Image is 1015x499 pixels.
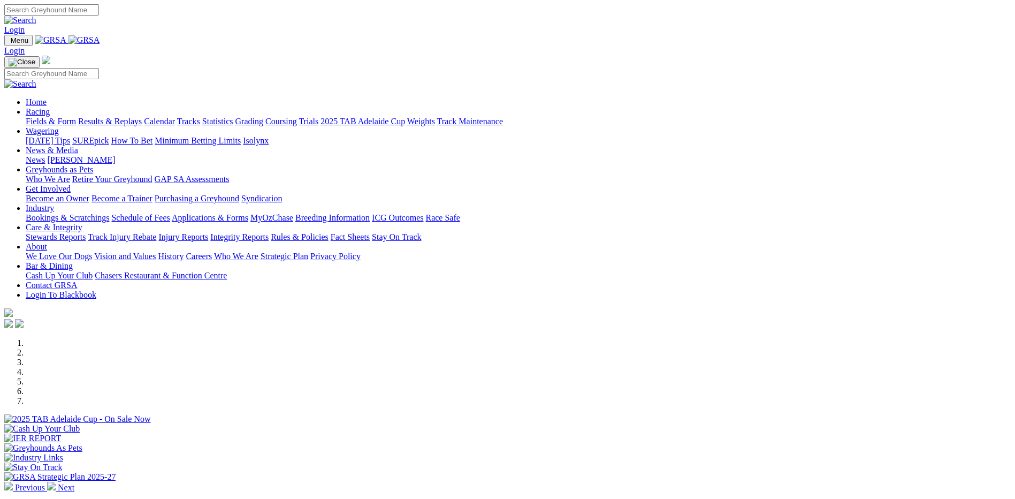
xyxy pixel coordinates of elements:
[144,117,175,126] a: Calendar
[155,136,241,145] a: Minimum Betting Limits
[26,117,76,126] a: Fields & Form
[250,213,293,222] a: MyOzChase
[26,252,1011,261] div: About
[4,46,25,55] a: Login
[437,117,503,126] a: Track Maintenance
[372,232,421,241] a: Stay On Track
[15,319,24,328] img: twitter.svg
[235,117,263,126] a: Grading
[47,483,74,492] a: Next
[26,261,73,270] a: Bar & Dining
[26,155,1011,165] div: News & Media
[26,194,1011,203] div: Get Involved
[26,213,1011,223] div: Industry
[11,36,28,44] span: Menu
[26,213,109,222] a: Bookings & Scratchings
[4,414,151,424] img: 2025 TAB Adelaide Cup - On Sale Now
[158,252,184,261] a: History
[26,107,50,116] a: Racing
[26,203,54,213] a: Industry
[78,117,142,126] a: Results & Replays
[111,213,170,222] a: Schedule of Fees
[72,136,109,145] a: SUREpick
[4,463,62,472] img: Stay On Track
[4,483,47,492] a: Previous
[94,252,156,261] a: Vision and Values
[35,35,66,45] img: GRSA
[26,117,1011,126] div: Racing
[26,136,70,145] a: [DATE] Tips
[26,290,96,299] a: Login To Blackbook
[4,472,116,482] img: GRSA Strategic Plan 2025-27
[26,252,92,261] a: We Love Our Dogs
[310,252,361,261] a: Privacy Policy
[4,424,80,434] img: Cash Up Your Club
[26,155,45,164] a: News
[26,184,71,193] a: Get Involved
[72,175,152,184] a: Retire Your Greyhound
[26,281,77,290] a: Contact GRSA
[299,117,318,126] a: Trials
[425,213,460,222] a: Race Safe
[4,434,61,443] img: IER REPORT
[68,35,100,45] img: GRSA
[372,213,423,222] a: ICG Outcomes
[172,213,248,222] a: Applications & Forms
[26,232,86,241] a: Stewards Reports
[26,136,1011,146] div: Wagering
[58,483,74,492] span: Next
[4,25,25,34] a: Login
[88,232,156,241] a: Track Injury Rebate
[9,58,35,66] img: Close
[47,482,56,490] img: chevron-right-pager-white.svg
[26,97,47,107] a: Home
[26,126,59,135] a: Wagering
[47,155,115,164] a: [PERSON_NAME]
[407,117,435,126] a: Weights
[4,443,82,453] img: Greyhounds As Pets
[26,242,47,251] a: About
[4,453,63,463] img: Industry Links
[42,56,50,64] img: logo-grsa-white.png
[26,223,82,232] a: Care & Integrity
[158,232,208,241] a: Injury Reports
[26,232,1011,242] div: Care & Integrity
[265,117,297,126] a: Coursing
[26,165,93,174] a: Greyhounds as Pets
[26,175,1011,184] div: Greyhounds as Pets
[4,4,99,16] input: Search
[26,271,1011,281] div: Bar & Dining
[26,175,70,184] a: Who We Are
[91,194,152,203] a: Become a Trainer
[26,194,89,203] a: Become an Owner
[15,483,45,492] span: Previous
[95,271,227,280] a: Chasers Restaurant & Function Centre
[261,252,308,261] a: Strategic Plan
[155,194,239,203] a: Purchasing a Greyhound
[243,136,269,145] a: Isolynx
[177,117,200,126] a: Tracks
[210,232,269,241] a: Integrity Reports
[241,194,282,203] a: Syndication
[186,252,212,261] a: Careers
[26,271,93,280] a: Cash Up Your Club
[320,117,405,126] a: 2025 TAB Adelaide Cup
[26,146,78,155] a: News & Media
[4,79,36,89] img: Search
[111,136,153,145] a: How To Bet
[4,319,13,328] img: facebook.svg
[4,68,99,79] input: Search
[4,56,40,68] button: Toggle navigation
[4,35,33,46] button: Toggle navigation
[295,213,370,222] a: Breeding Information
[4,308,13,317] img: logo-grsa-white.png
[202,117,233,126] a: Statistics
[155,175,230,184] a: GAP SA Assessments
[271,232,329,241] a: Rules & Policies
[4,16,36,25] img: Search
[214,252,258,261] a: Who We Are
[4,482,13,490] img: chevron-left-pager-white.svg
[331,232,370,241] a: Fact Sheets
